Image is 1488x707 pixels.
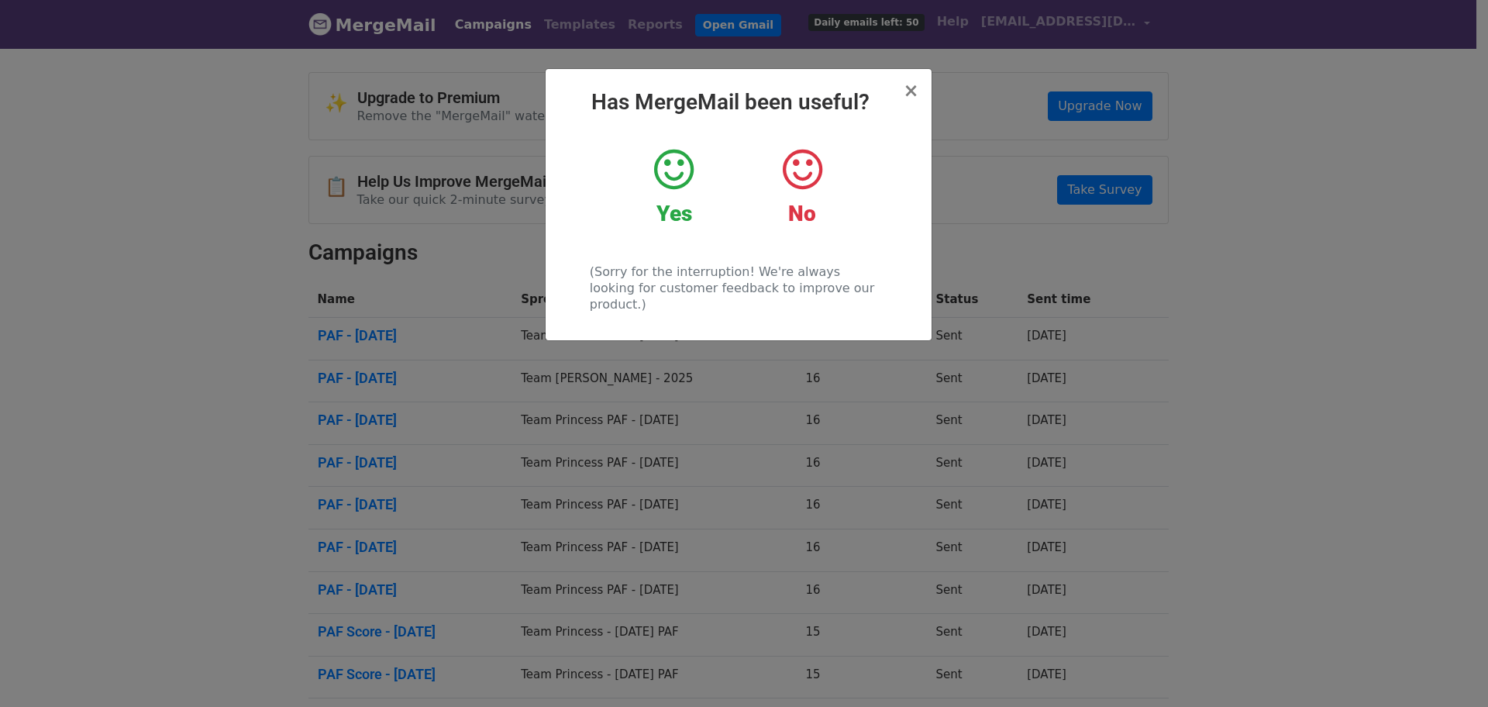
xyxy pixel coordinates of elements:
strong: No [788,201,816,226]
a: No [749,147,854,227]
a: Yes [622,147,726,227]
span: × [903,80,918,102]
strong: Yes [656,201,692,226]
p: (Sorry for the interruption! We're always looking for customer feedback to improve our product.) [590,264,887,312]
h2: Has MergeMail been useful? [558,89,919,116]
button: Close [903,81,918,100]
